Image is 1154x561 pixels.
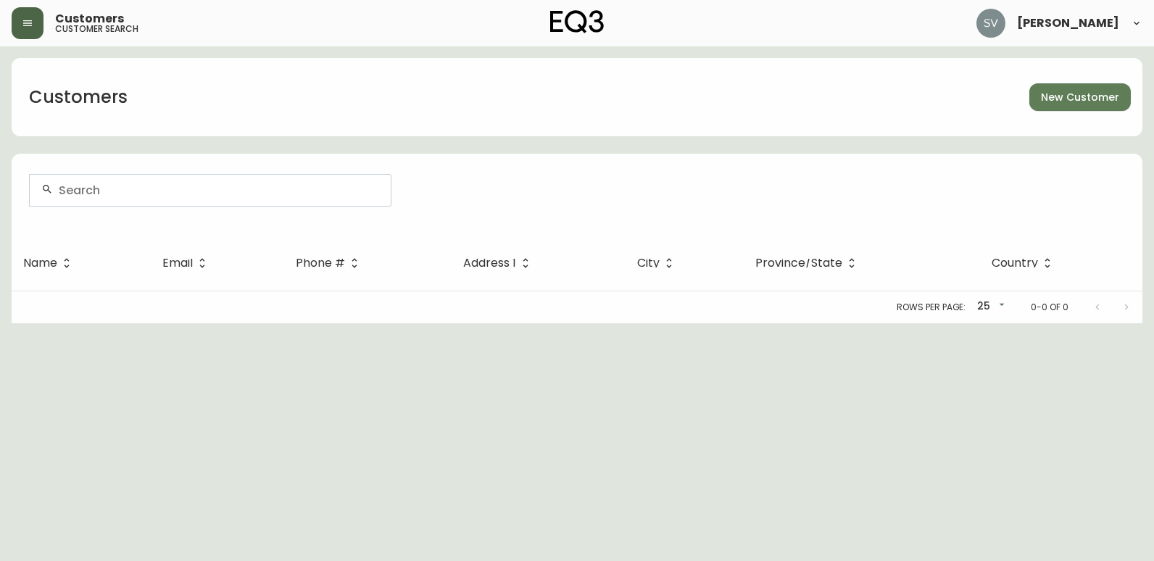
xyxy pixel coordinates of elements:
[992,259,1038,267] span: Country
[23,257,76,270] span: Name
[296,257,364,270] span: Phone #
[296,259,345,267] span: Phone #
[755,259,842,267] span: Province/State
[463,259,516,267] span: Address 1
[55,13,124,25] span: Customers
[1017,17,1119,29] span: [PERSON_NAME]
[637,257,678,270] span: City
[976,9,1005,38] img: 0ef69294c49e88f033bcbeb13310b844
[1031,301,1068,314] p: 0-0 of 0
[1029,83,1131,111] button: New Customer
[55,25,138,33] h5: customer search
[29,85,128,109] h1: Customers
[23,259,57,267] span: Name
[637,259,660,267] span: City
[550,10,604,33] img: logo
[755,257,861,270] span: Province/State
[59,183,379,197] input: Search
[162,257,212,270] span: Email
[971,295,1008,319] div: 25
[897,301,966,314] p: Rows per page:
[463,257,535,270] span: Address 1
[1041,88,1119,107] span: New Customer
[992,257,1057,270] span: Country
[162,259,193,267] span: Email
